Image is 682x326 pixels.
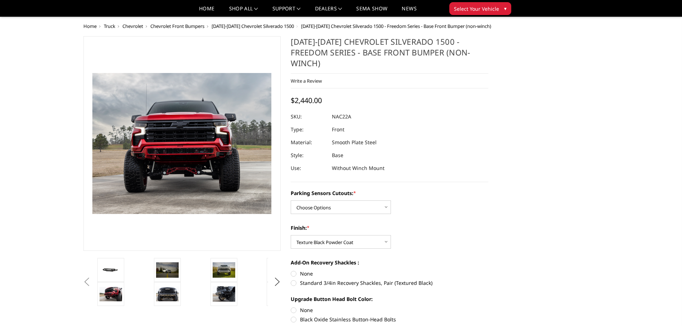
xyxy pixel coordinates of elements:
dt: Style: [291,149,327,162]
dt: Type: [291,123,327,136]
label: None [291,270,488,277]
a: Dealers [315,6,342,16]
span: $2,440.00 [291,96,322,105]
a: Write a Review [291,78,322,84]
button: Next [272,277,282,287]
label: Parking Sensors Cutouts: [291,189,488,197]
img: 2022-2025 Chevrolet Silverado 1500 - Freedom Series - Base Front Bumper (non-winch) [100,265,122,276]
label: Black Oxide Stainless Button-Head Bolts [291,316,488,323]
a: [DATE]-[DATE] Chevrolet Silverado 1500 [212,23,294,29]
dt: Material: [291,136,327,149]
a: Truck [104,23,115,29]
img: 2022-2025 Chevrolet Silverado 1500 - Freedom Series - Base Front Bumper (non-winch) [213,262,235,277]
iframe: Chat Widget [646,292,682,326]
a: 2022-2025 Chevrolet Silverado 1500 - Freedom Series - Base Front Bumper (non-winch) [83,36,281,251]
button: Previous [82,277,92,287]
label: Finish: [291,224,488,232]
span: ▾ [504,5,507,12]
span: Select Your Vehicle [454,5,499,13]
label: Standard 3/4in Recovery Shackles, Pair (Textured Black) [291,279,488,287]
img: 2022-2025 Chevrolet Silverado 1500 - Freedom Series - Base Front Bumper (non-winch) [156,262,179,277]
dt: Use: [291,162,327,175]
img: 2022-2025 Chevrolet Silverado 1500 - Freedom Series - Base Front Bumper (non-winch) [100,287,122,301]
button: Select Your Vehicle [449,2,511,15]
dd: Smooth Plate Steel [332,136,377,149]
dd: NAC22A [332,110,351,123]
a: Home [199,6,214,16]
label: None [291,306,488,314]
a: shop all [229,6,258,16]
img: 2022-2025 Chevrolet Silverado 1500 - Freedom Series - Base Front Bumper (non-winch) [213,286,235,301]
span: [DATE]-[DATE] Chevrolet Silverado 1500 - Freedom Series - Base Front Bumper (non-winch) [301,23,491,29]
a: Chevrolet [122,23,143,29]
h1: [DATE]-[DATE] Chevrolet Silverado 1500 - Freedom Series - Base Front Bumper (non-winch) [291,36,488,74]
a: News [402,6,416,16]
label: Upgrade Button Head Bolt Color: [291,295,488,303]
dt: SKU: [291,110,327,123]
a: SEMA Show [356,6,387,16]
dd: Base [332,149,343,162]
img: 2022-2025 Chevrolet Silverado 1500 - Freedom Series - Base Front Bumper (non-winch) [156,287,179,302]
label: Add-On Recovery Shackles : [291,259,488,266]
dd: Without Winch Mount [332,162,384,175]
a: Chevrolet Front Bumpers [150,23,204,29]
a: Home [83,23,97,29]
dd: Front [332,123,344,136]
a: Support [272,6,301,16]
